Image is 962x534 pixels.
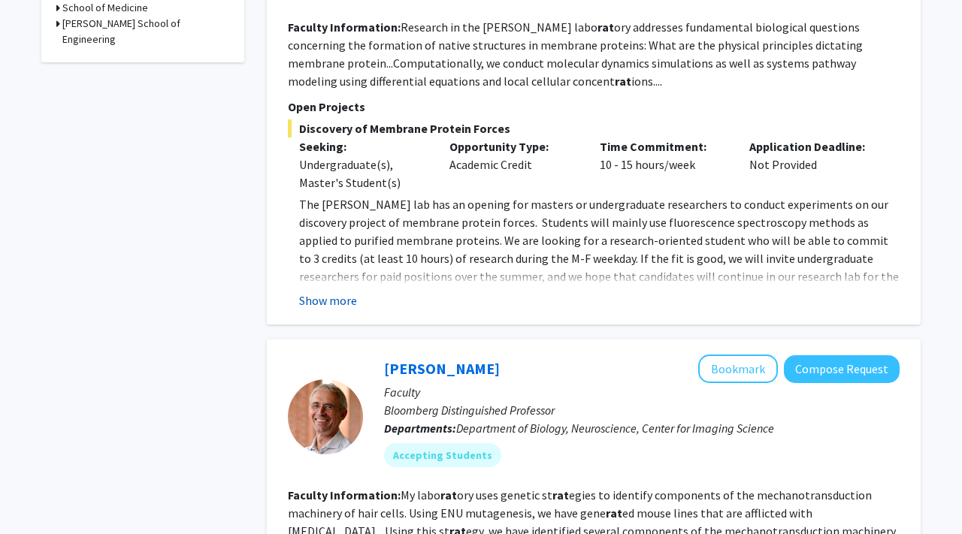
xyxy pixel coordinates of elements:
[288,20,863,89] fg-read-more: Research in the [PERSON_NAME] labo ory addresses fundamental biological questions concerning the ...
[440,487,457,502] b: rat
[299,155,427,192] div: Undergraduate(s), Master's Student(s)
[288,98,900,116] p: Open Projects
[749,137,877,155] p: Application Deadline:
[552,487,569,502] b: rat
[384,359,500,378] a: [PERSON_NAME]
[384,383,900,401] p: Faculty
[456,421,774,436] span: Department of Biology, Neuroscience, Center for Imaging Science
[288,119,900,137] span: Discovery of Membrane Protein Forces
[606,505,622,520] b: rat
[299,291,357,309] button: Show more
[438,137,588,192] div: Academic Credit
[299,195,900,321] p: The [PERSON_NAME] lab has an opening for masters or undergraduate researchers to conduct experime...
[600,137,728,155] p: Time Commitment:
[288,20,401,35] b: Faculty Information:
[384,421,456,436] b: Departments:
[299,137,427,155] p: Seeking:
[62,16,229,47] h3: [PERSON_NAME] School of Engineering
[288,487,401,502] b: Faculty Information:
[597,20,614,35] b: rat
[588,137,739,192] div: 10 - 15 hours/week
[384,401,900,419] p: Bloomberg Distinguished Professor
[384,443,501,467] mat-chip: Accepting Students
[615,74,631,89] b: rat
[449,137,577,155] p: Opportunity Type:
[784,355,900,383] button: Compose Request to Ulrich Mueller
[698,354,778,383] button: Add Ulrich Mueller to Bookmarks
[11,466,64,523] iframe: Chat
[738,137,888,192] div: Not Provided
